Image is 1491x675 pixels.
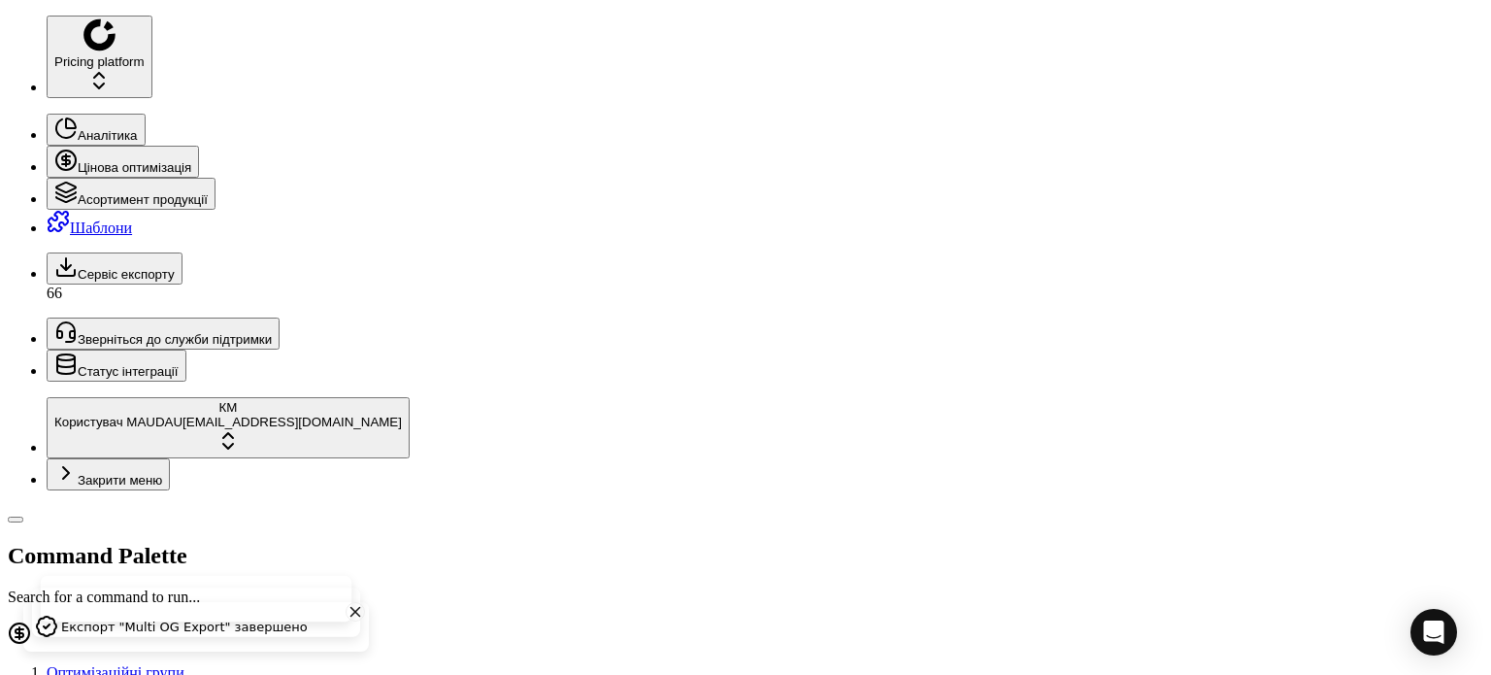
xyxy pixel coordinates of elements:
span: Pricing platform [54,54,145,69]
div: 66 [47,285,1483,302]
h2: Command Palette [8,543,1483,569]
span: Шаблони [70,219,132,236]
p: Search for a command to run... [8,589,1483,606]
button: Цінова оптимізація [47,146,199,178]
span: Аналітика [78,128,138,143]
button: Статус інтеграції [47,350,186,382]
button: Toggle Sidebar [8,517,23,523]
div: Експорт "Multi OG Export" завершено [61,618,308,637]
button: Сервіс експорту [47,253,182,285]
span: Асортимент продукції [78,192,208,207]
button: Аналітика [47,114,146,146]
button: Закрити меню [47,458,170,490]
span: Статус інтеграції [78,364,179,379]
span: Закрити меню [78,473,162,488]
button: КMКористувач MAUDAU[EMAIL_ADDRESS][DOMAIN_NAME] [47,397,410,458]
span: КM [219,400,238,415]
span: [EMAIL_ADDRESS][DOMAIN_NAME] [182,415,402,429]
span: Зверніться до служби підтримки [78,332,272,347]
button: Зверніться до служби підтримки [47,318,280,350]
a: Шаблони [47,219,132,236]
button: Pricing platform [47,16,152,98]
span: Сервіс експорту [78,267,175,282]
div: Open Intercom Messenger [1410,609,1457,656]
button: Асортимент продукції [47,178,215,210]
span: Користувач MAUDAU [54,415,182,429]
span: Цінова оптимізація [78,160,191,175]
button: Close toast [346,602,365,622]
